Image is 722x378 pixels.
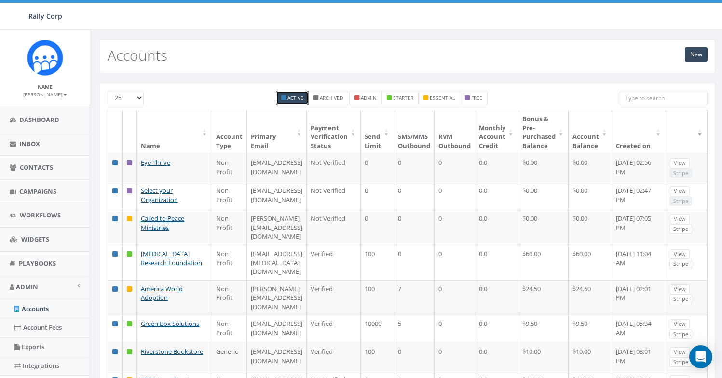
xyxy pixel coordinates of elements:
td: 0 [394,245,435,280]
a: Stripe [669,294,692,304]
td: [PERSON_NAME][EMAIL_ADDRESS][DOMAIN_NAME] [247,210,307,245]
td: $10.00 [569,343,612,371]
td: 100 [361,280,394,315]
th: Monthly Account Credit: activate to sort column ascending [475,110,518,154]
th: RVM Outbound [435,110,475,154]
td: $24.50 [569,280,612,315]
td: [EMAIL_ADDRESS][DOMAIN_NAME] [247,154,307,182]
small: Active [287,94,303,101]
th: Account Type [212,110,247,154]
th: Account Balance: activate to sort column ascending [569,110,612,154]
td: Non Profit [212,210,247,245]
a: Stripe [669,224,692,234]
small: [PERSON_NAME] [23,91,67,98]
td: 0.0 [475,343,518,371]
span: Inbox [19,139,40,148]
td: 0 [394,182,435,210]
span: Widgets [21,235,49,243]
small: free [471,94,482,101]
td: $0.00 [518,210,569,245]
td: 0 [361,182,394,210]
small: starter [393,94,413,101]
td: Not Verified [307,182,361,210]
td: Verified [307,315,361,343]
td: Non Profit [212,280,247,315]
a: View [670,249,690,259]
td: 100 [361,343,394,371]
h2: Accounts [108,47,167,63]
td: Not Verified [307,210,361,245]
th: Primary Email : activate to sort column ascending [247,110,307,154]
a: Called to Peace Ministries [141,214,184,232]
td: 0 [435,280,475,315]
th: Send Limit: activate to sort column ascending [361,110,394,154]
small: Archived [320,94,343,101]
td: 0 [435,343,475,371]
td: 0 [361,210,394,245]
td: [EMAIL_ADDRESS][DOMAIN_NAME] [247,343,307,371]
td: Non Profit [212,154,247,182]
td: Generic [212,343,247,371]
a: America World Adoption [141,284,183,302]
td: 0 [435,182,475,210]
a: Stripe [669,357,692,367]
span: Admin [16,283,38,291]
td: [PERSON_NAME][EMAIL_ADDRESS][DOMAIN_NAME] [247,280,307,315]
a: [PERSON_NAME] [23,90,67,98]
small: admin [361,94,377,101]
td: 0 [394,210,435,245]
td: 0 [435,154,475,182]
a: View [670,284,690,295]
small: essential [430,94,455,101]
a: New [685,47,708,62]
a: View [670,347,690,357]
th: Bonus &amp; Pre-Purchased Balance: activate to sort column ascending [518,110,569,154]
td: $0.00 [569,210,612,245]
td: 0 [435,210,475,245]
th: Name: activate to sort column ascending [137,110,212,154]
td: 0.0 [475,154,518,182]
span: Campaigns [19,187,56,196]
td: 0 [394,154,435,182]
td: Non Profit [212,182,247,210]
a: View [670,158,690,168]
a: Riverstone Bookstore [141,347,203,356]
td: [DATE] 11:04 AM [612,245,666,280]
th: Payment Verification Status : activate to sort column ascending [307,110,361,154]
td: $10.00 [518,343,569,371]
span: Workflows [20,211,61,219]
td: 5 [394,315,435,343]
td: $60.00 [518,245,569,280]
td: [DATE] 08:01 PM [612,343,666,371]
td: $0.00 [518,182,569,210]
td: 10000 [361,315,394,343]
a: Stripe [669,329,692,339]
td: 0.0 [475,315,518,343]
span: Contacts [20,163,53,172]
td: [DATE] 02:56 PM [612,154,666,182]
th: SMS/MMS Outbound [394,110,435,154]
div: Open Intercom Messenger [689,345,712,368]
td: [EMAIL_ADDRESS][DOMAIN_NAME] [247,315,307,343]
a: Select your Organization [141,186,178,204]
td: $9.50 [569,315,612,343]
a: Green Box Solutions [141,319,199,328]
span: Dashboard [19,115,59,124]
a: [MEDICAL_DATA] Research Foundation [141,249,202,267]
td: 0 [361,154,394,182]
td: $0.00 [569,182,612,210]
input: Type to search [620,91,708,105]
a: Eye Thrive [141,158,170,167]
th: Created on: activate to sort column ascending [612,110,666,154]
td: [EMAIL_ADDRESS][DOMAIN_NAME] [247,182,307,210]
td: 7 [394,280,435,315]
td: $0.00 [569,154,612,182]
td: 0.0 [475,210,518,245]
a: View [670,186,690,196]
td: [DATE] 02:47 PM [612,182,666,210]
td: [DATE] 07:05 PM [612,210,666,245]
a: Stripe [669,259,692,269]
a: View [670,319,690,329]
td: Non Profit [212,315,247,343]
td: 0.0 [475,182,518,210]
